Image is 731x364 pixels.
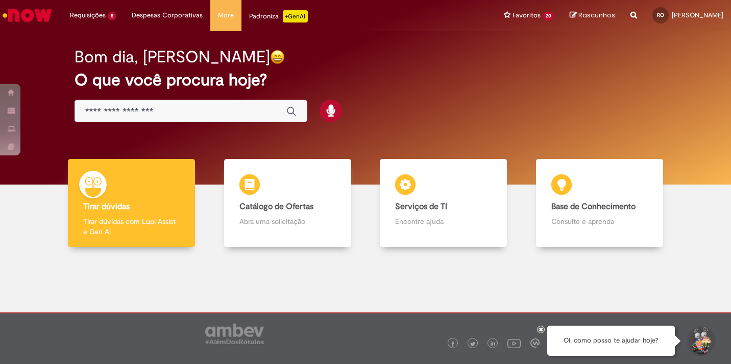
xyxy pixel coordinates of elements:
[522,159,678,247] a: Base de Conhecimento Consulte e aprenda
[551,216,648,226] p: Consulte e aprenda
[578,10,615,20] span: Rascunhos
[108,12,116,20] span: 5
[210,159,366,247] a: Catálogo de Ofertas Abra uma solicitação
[283,10,308,22] p: +GenAi
[395,201,447,212] b: Serviços de TI
[54,159,210,247] a: Tirar dúvidas Tirar dúvidas com Lupi Assist e Gen Ai
[551,201,636,212] b: Base de Conhecimento
[365,159,522,247] a: Serviços de TI Encontre ajuda
[1,5,54,26] img: ServiceNow
[570,11,615,20] a: Rascunhos
[239,201,313,212] b: Catálogo de Ofertas
[507,336,521,350] img: logo_footer_youtube.png
[657,12,664,18] span: RO
[543,12,554,20] span: 20
[132,10,203,20] span: Despesas Corporativas
[547,326,675,356] div: Oi, como posso te ajudar hoje?
[395,216,492,226] p: Encontre ajuda
[470,342,475,347] img: logo_footer_twitter.png
[249,10,308,22] div: Padroniza
[205,324,264,344] img: logo_footer_ambev_rotulo_gray.png
[672,11,723,19] span: [PERSON_NAME]
[75,71,656,89] h2: O que você procura hoje?
[239,216,336,226] p: Abra uma solicitação
[83,216,180,237] p: Tirar dúvidas com Lupi Assist e Gen Ai
[270,50,285,64] img: happy-face.png
[70,10,106,20] span: Requisições
[75,48,270,66] h2: Bom dia, [PERSON_NAME]
[530,338,540,348] img: logo_footer_workplace.png
[450,342,455,347] img: logo_footer_facebook.png
[491,341,496,347] img: logo_footer_linkedin.png
[513,10,541,20] span: Favoritos
[83,201,130,212] b: Tirar dúvidas
[685,326,716,356] button: Iniciar Conversa de Suporte
[218,10,234,20] span: More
